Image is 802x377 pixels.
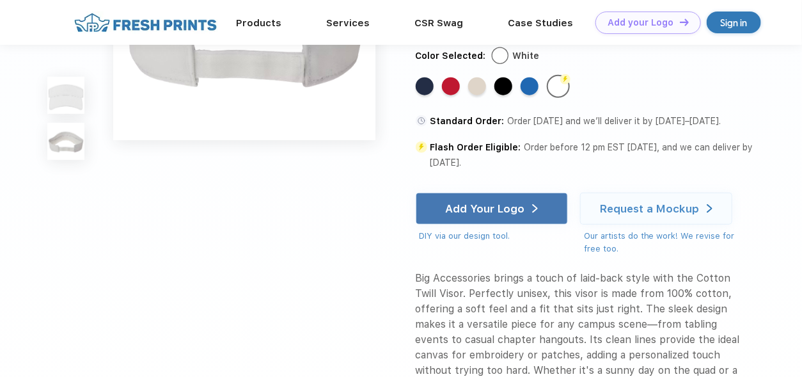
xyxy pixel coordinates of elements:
[600,202,699,215] div: Request a Mockup
[420,230,568,243] div: DIY via our design tool.
[720,15,748,30] div: Sign in
[442,77,460,95] div: Red
[47,123,84,160] img: func=resize&h=100
[560,74,570,84] img: flash color
[707,204,712,214] img: white arrow
[416,77,434,95] div: Navy
[707,12,761,33] a: Sign in
[70,12,221,34] img: fo%20logo%202.webp
[549,77,567,95] div: White
[416,142,427,154] img: standard order
[430,116,505,126] span: Standard Order:
[521,77,539,95] div: Blue
[445,202,524,215] div: Add Your Logo
[508,116,721,126] span: Order [DATE] and we’ll deliver it by [DATE]–[DATE].
[584,230,744,255] div: Our artists do the work! We revise for free too.
[532,204,538,214] img: white arrow
[430,142,521,152] span: Flash Order Eligible:
[680,19,689,26] img: DT
[494,77,512,95] div: Black
[513,49,540,63] div: White
[236,17,281,29] a: Products
[416,116,427,127] img: standard order
[468,77,486,95] div: Stone
[47,77,84,114] img: func=resize&h=100
[416,49,486,63] div: Color Selected:
[430,142,753,168] span: Order before 12 pm EST [DATE], and we can deliver by [DATE].
[608,17,673,28] div: Add your Logo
